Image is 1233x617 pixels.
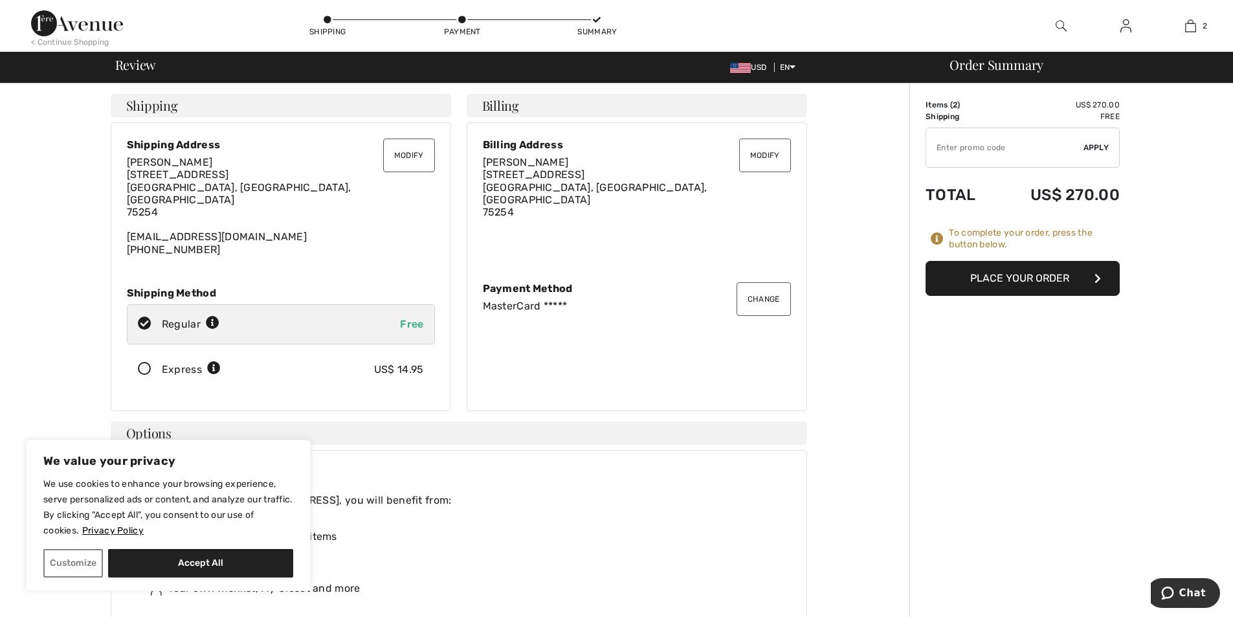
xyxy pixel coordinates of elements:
span: Shipping [126,99,178,112]
a: 2 [1159,18,1222,34]
input: Promo code [926,128,1083,167]
img: US Dollar [730,63,751,73]
div: US$ 14.95 [374,362,424,377]
a: Privacy Policy [82,524,144,537]
div: Summary [577,26,616,38]
span: Apply [1083,142,1109,153]
div: Faster checkout time [150,555,781,570]
p: We value your privacy [43,453,293,469]
div: < Continue Shopping [31,36,109,48]
h4: Options [111,421,807,445]
div: By signing up on [STREET_ADDRESS], you will benefit from: [150,493,781,508]
button: Customize [43,549,103,578]
button: Place Your Order [926,261,1120,296]
div: Your own Wishlist, My Closet and more [150,581,781,596]
span: [PERSON_NAME] [127,156,213,168]
span: 2 [953,100,957,109]
td: Total [926,173,995,217]
span: Billing [482,99,519,112]
div: Shipping Address [127,139,435,151]
td: US$ 270.00 [995,99,1120,111]
span: USD [730,63,772,72]
img: search the website [1056,18,1067,34]
div: Order Summary [934,58,1225,71]
div: To complete your order, press the button below. [949,227,1120,251]
a: Sign In [1110,18,1142,34]
div: Regular [162,317,219,332]
span: Review [115,58,156,71]
span: Free [400,318,423,330]
div: Shipping [308,26,347,38]
span: EN [780,63,796,72]
div: Express [162,362,221,377]
iframe: Opens a widget where you can chat to one of our agents [1151,578,1220,611]
td: Items ( ) [926,99,995,111]
span: 2 [1203,20,1207,32]
td: US$ 270.00 [995,173,1120,217]
div: Shipping Method [127,287,435,299]
span: [STREET_ADDRESS] [GEOGRAPHIC_DATA], [GEOGRAPHIC_DATA], [GEOGRAPHIC_DATA] 75254 [127,168,351,218]
p: We use cookies to enhance your browsing experience, serve personalized ads or content, and analyz... [43,477,293,539]
button: Change [737,282,791,316]
img: My Info [1120,18,1131,34]
div: Payment Method [483,282,791,295]
button: Modify [739,139,791,172]
button: Accept All [108,549,293,578]
td: Shipping [926,111,995,122]
img: 1ère Avenue [31,10,123,36]
div: Earn rewards towards FREE items [150,529,781,544]
div: Billing Address [483,139,791,151]
span: [PERSON_NAME] [483,156,569,168]
img: My Bag [1185,18,1196,34]
button: Modify [383,139,435,172]
div: We value your privacy [26,440,311,591]
td: Free [995,111,1120,122]
div: [EMAIL_ADDRESS][DOMAIN_NAME] [PHONE_NUMBER] [127,156,435,256]
span: [STREET_ADDRESS] [GEOGRAPHIC_DATA], [GEOGRAPHIC_DATA], [GEOGRAPHIC_DATA] 75254 [483,168,707,218]
div: Payment [443,26,482,38]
